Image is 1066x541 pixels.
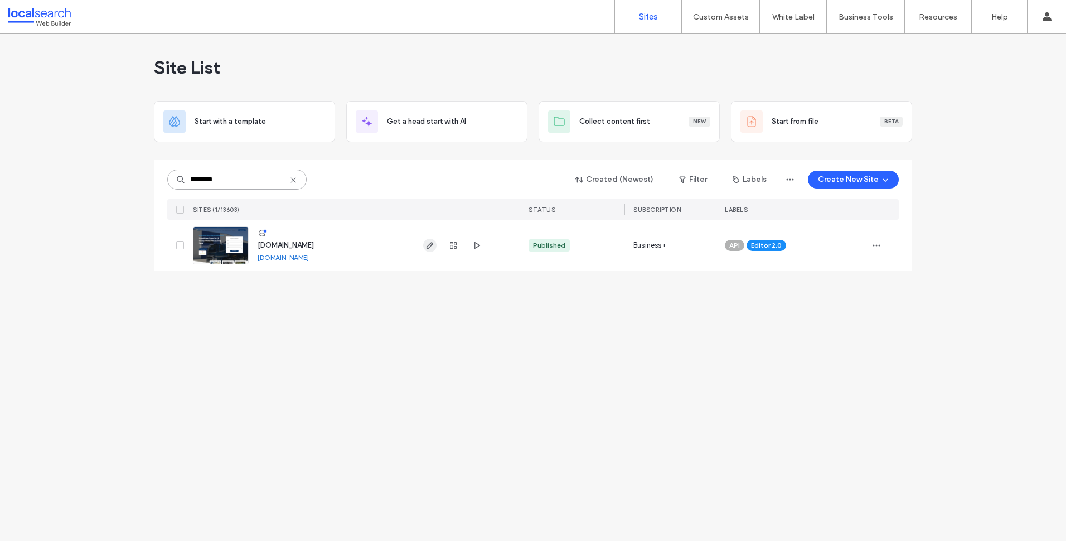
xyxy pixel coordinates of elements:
[808,171,899,189] button: Create New Site
[346,101,527,142] div: Get a head start with AI
[772,116,818,127] span: Start from file
[258,241,314,249] a: [DOMAIN_NAME]
[154,101,335,142] div: Start with a template
[729,240,740,250] span: API
[579,116,650,127] span: Collect content first
[693,12,749,22] label: Custom Assets
[991,12,1008,22] label: Help
[633,240,666,251] span: Business+
[195,116,266,127] span: Start with a template
[723,171,777,189] button: Labels
[539,101,720,142] div: Collect content firstNew
[751,240,782,250] span: Editor 2.0
[919,12,957,22] label: Resources
[529,206,555,214] span: STATUS
[258,253,309,262] a: [DOMAIN_NAME]
[25,8,48,18] span: Help
[725,206,748,214] span: LABELS
[839,12,893,22] label: Business Tools
[193,206,240,214] span: SITES (1/13603)
[533,240,565,250] div: Published
[689,117,710,127] div: New
[772,12,815,22] label: White Label
[566,171,663,189] button: Created (Newest)
[639,12,658,22] label: Sites
[880,117,903,127] div: Beta
[668,171,718,189] button: Filter
[154,56,220,79] span: Site List
[731,101,912,142] div: Start from fileBeta
[387,116,466,127] span: Get a head start with AI
[633,206,681,214] span: SUBSCRIPTION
